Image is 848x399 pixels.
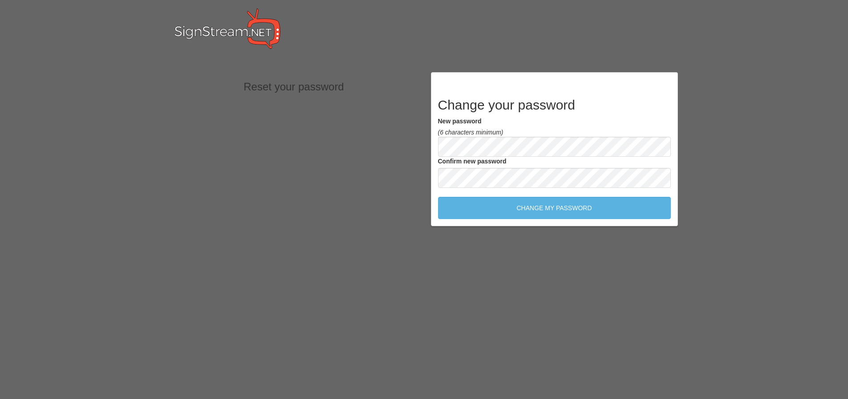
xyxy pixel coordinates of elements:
em: (6 characters minimum) [438,129,503,136]
input: Change my password [438,197,671,219]
img: SignStream.NET [170,7,284,52]
label: New password [438,117,482,126]
h3: Reset your password [170,81,418,93]
label: Confirm new password [438,157,507,166]
h2: Change your password [438,98,671,112]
